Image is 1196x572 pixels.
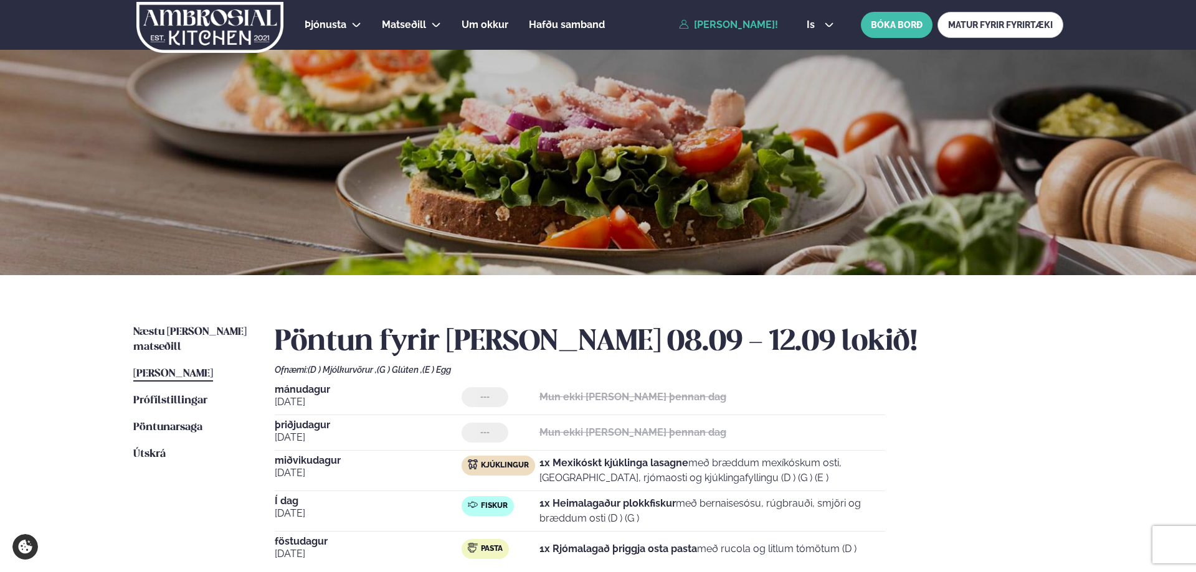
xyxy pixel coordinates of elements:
button: BÓKA BORÐ [861,12,933,38]
a: Prófílstillingar [133,393,207,408]
p: með rucola og litlum tómötum (D ) [539,542,857,556]
img: fish.svg [468,500,478,510]
button: is [797,20,843,30]
strong: 1x Heimalagaður plokkfiskur [539,497,676,509]
span: (E ) Egg [422,365,451,375]
a: Næstu [PERSON_NAME] matseðill [133,325,250,355]
img: pasta.svg [468,543,478,553]
span: Kjúklingur [481,461,529,471]
strong: Mun ekki [PERSON_NAME] þennan dag [539,426,726,438]
span: (G ) Glúten , [377,365,422,375]
p: með bernaisesósu, rúgbrauði, smjöri og bræddum osti (D ) (G ) [539,496,885,526]
span: --- [480,392,490,402]
span: Fiskur [481,501,508,511]
span: Matseðill [382,19,426,30]
span: [DATE] [275,506,462,521]
span: (D ) Mjólkurvörur , [308,365,377,375]
span: Pöntunarsaga [133,422,202,433]
a: Matseðill [382,17,426,32]
a: Pöntunarsaga [133,420,202,435]
span: Pasta [481,544,503,554]
a: [PERSON_NAME] [133,367,213,382]
p: með bræddum mexíkóskum osti, [GEOGRAPHIC_DATA], rjómaosti og kjúklingafyllingu (D ) (G ) (E ) [539,456,885,485]
div: Ofnæmi: [275,365,1063,375]
h2: Pöntun fyrir [PERSON_NAME] 08.09 - 12.09 lokið! [275,325,1063,360]
span: is [807,20,819,30]
span: mánudagur [275,385,462,395]
span: þriðjudagur [275,420,462,430]
strong: Mun ekki [PERSON_NAME] þennan dag [539,391,726,403]
span: --- [480,428,490,438]
strong: 1x Rjómalagað þriggja osta pasta [539,543,697,555]
span: [DATE] [275,395,462,410]
a: Um okkur [462,17,508,32]
span: [DATE] [275,430,462,445]
span: Útskrá [133,449,166,459]
span: Í dag [275,496,462,506]
span: Prófílstillingar [133,395,207,406]
span: föstudagur [275,537,462,546]
img: logo [136,2,285,53]
span: [DATE] [275,466,462,481]
a: Útskrá [133,447,166,462]
span: Þjónusta [305,19,346,30]
span: [DATE] [275,546,462,561]
a: Hafðu samband [529,17,605,32]
a: Cookie settings [12,534,38,560]
span: miðvikudagur [275,456,462,466]
a: MATUR FYRIR FYRIRTÆKI [937,12,1063,38]
span: Hafðu samband [529,19,605,30]
span: Næstu [PERSON_NAME] matseðill [133,327,247,352]
a: [PERSON_NAME]! [679,19,778,30]
img: chicken.svg [468,459,478,469]
strong: 1x Mexikóskt kjúklinga lasagne [539,457,688,469]
span: [PERSON_NAME] [133,368,213,379]
span: Um okkur [462,19,508,30]
a: Þjónusta [305,17,346,32]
